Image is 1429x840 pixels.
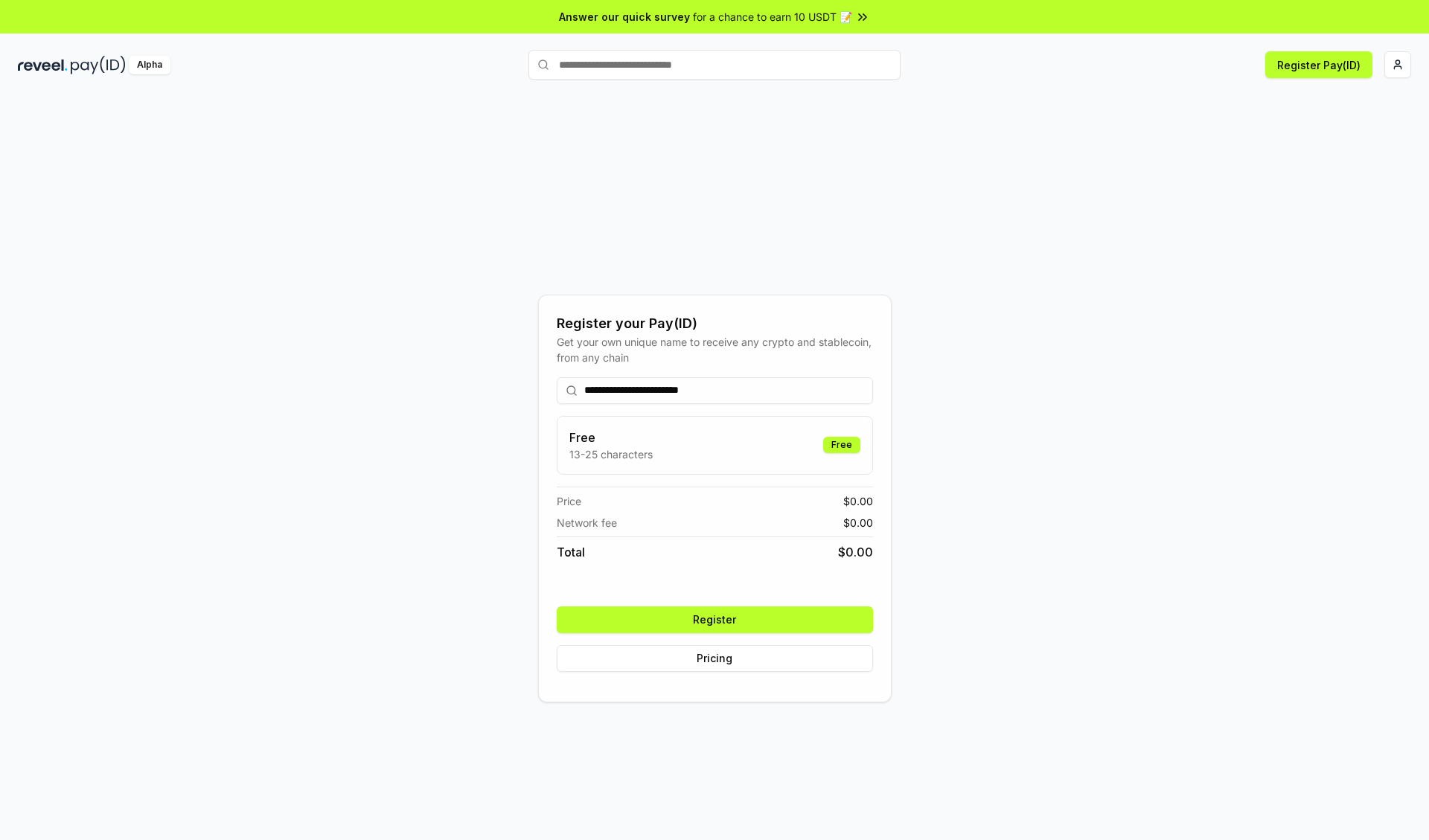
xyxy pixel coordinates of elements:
[557,313,873,334] div: Register your Pay(ID)
[557,493,581,509] span: Price
[557,645,873,672] button: Pricing
[557,606,873,633] button: Register
[843,515,873,530] span: $ 0.00
[569,446,653,462] p: 13-25 characters
[557,334,873,365] div: Get your own unique name to receive any crypto and stablecoin, from any chain
[129,56,170,74] div: Alpha
[823,437,860,453] div: Free
[557,515,617,530] span: Network fee
[559,9,690,25] span: Answer our quick survey
[838,543,873,561] span: $ 0.00
[18,56,68,74] img: reveel_dark
[693,9,852,25] span: for a chance to earn 10 USDT 📝
[1265,51,1372,78] button: Register Pay(ID)
[569,429,653,446] h3: Free
[843,493,873,509] span: $ 0.00
[557,543,585,561] span: Total
[71,56,126,74] img: pay_id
